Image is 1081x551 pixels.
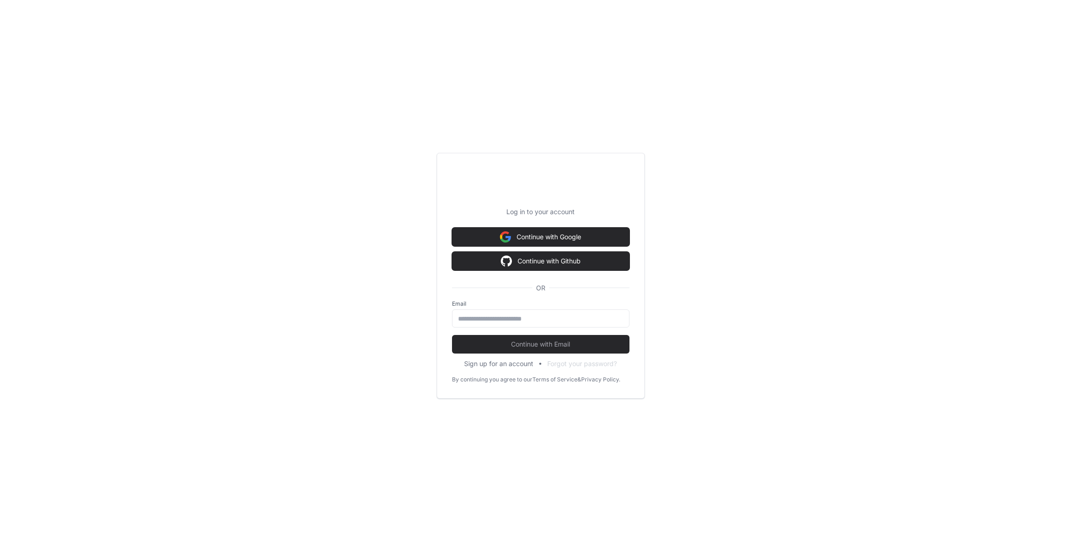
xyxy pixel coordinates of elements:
[577,376,581,383] div: &
[452,340,629,349] span: Continue with Email
[500,228,511,246] img: Sign in with google
[464,359,533,368] button: Sign up for an account
[501,252,512,270] img: Sign in with google
[452,335,629,354] button: Continue with Email
[452,252,629,270] button: Continue with Github
[452,376,532,383] div: By continuing you agree to our
[452,228,629,246] button: Continue with Google
[581,376,620,383] a: Privacy Policy.
[532,283,549,293] span: OR
[547,359,617,368] button: Forgot your password?
[532,376,577,383] a: Terms of Service
[452,207,629,216] p: Log in to your account
[452,300,629,308] label: Email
